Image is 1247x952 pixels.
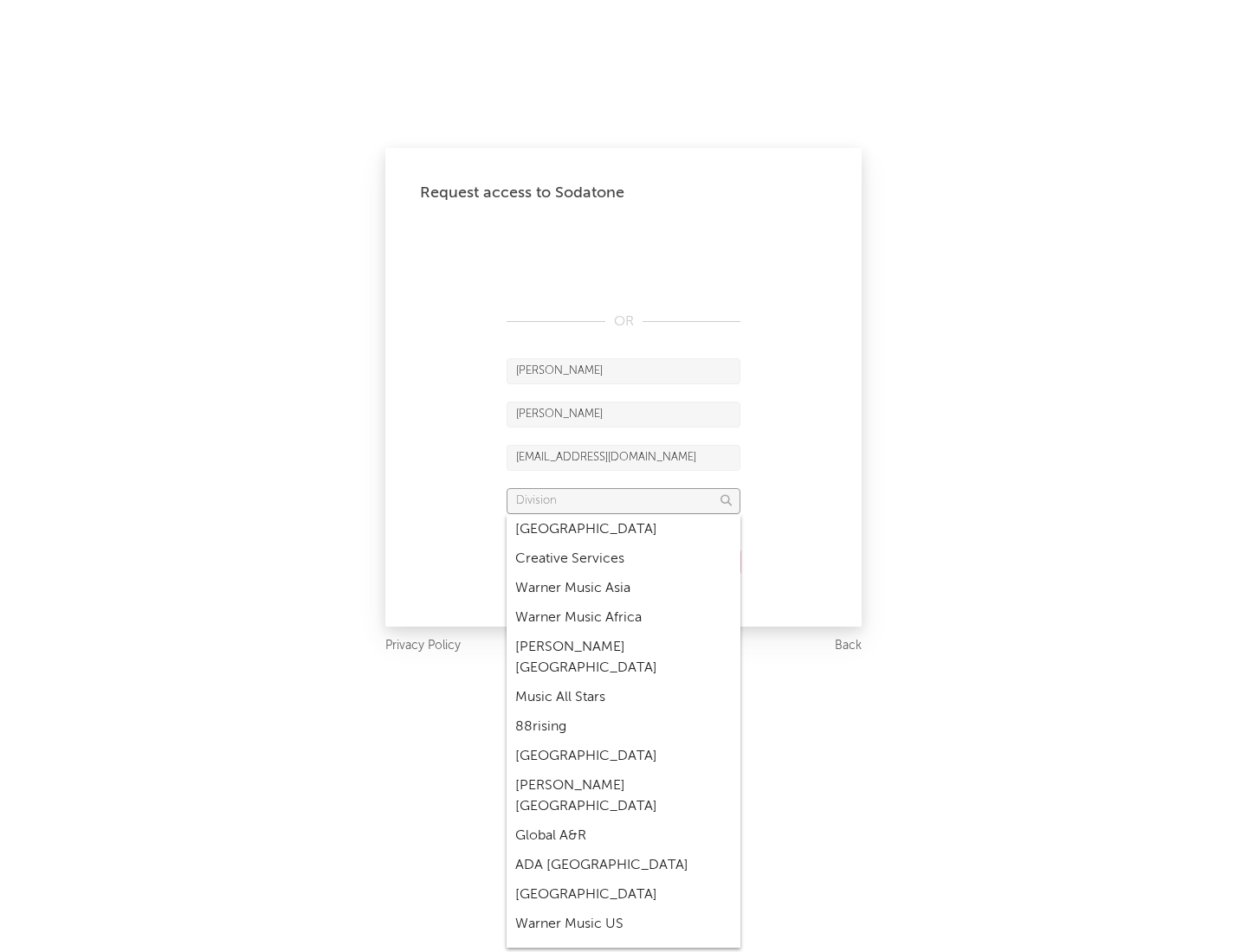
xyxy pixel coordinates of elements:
[507,544,740,574] div: Creative Services
[507,910,740,939] div: Warner Music US
[507,712,740,742] div: 88rising
[507,880,740,910] div: [GEOGRAPHIC_DATA]
[835,635,862,657] a: Back
[507,574,740,603] div: Warner Music Asia
[507,851,740,880] div: ADA [GEOGRAPHIC_DATA]
[507,633,740,683] div: [PERSON_NAME] [GEOGRAPHIC_DATA]
[420,183,827,203] div: Request access to Sodatone
[507,742,740,771] div: [GEOGRAPHIC_DATA]
[507,312,740,332] div: OR
[507,515,740,544] div: [GEOGRAPHIC_DATA]
[507,488,740,514] input: Division
[507,445,740,471] input: Email
[385,635,461,657] a: Privacy Policy
[507,821,740,851] div: Global A&R
[507,358,740,384] input: First Name
[507,402,740,428] input: Last Name
[507,603,740,633] div: Warner Music Africa
[507,771,740,821] div: [PERSON_NAME] [GEOGRAPHIC_DATA]
[507,683,740,712] div: Music All Stars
